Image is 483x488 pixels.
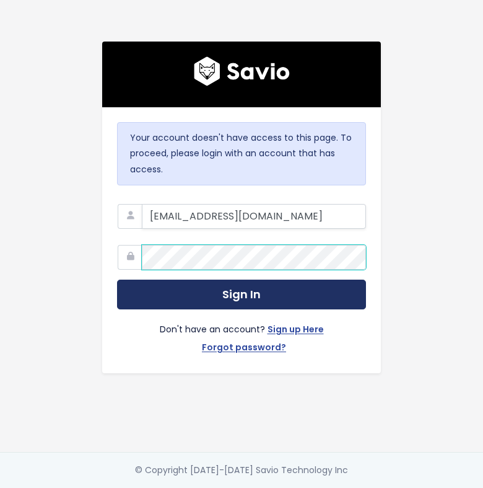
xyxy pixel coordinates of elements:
img: logo600x187.a314fd40982d.png [194,56,290,86]
div: Don't have an account? [117,309,366,358]
a: Sign up Here [268,322,324,340]
button: Sign In [117,280,366,310]
p: Your account doesn't have access to this page. To proceed, please login with an account that has ... [130,130,353,177]
input: Your Work Email Address [142,204,366,229]
div: © Copyright [DATE]-[DATE] Savio Technology Inc [135,463,348,478]
a: Forgot password? [202,340,286,358]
